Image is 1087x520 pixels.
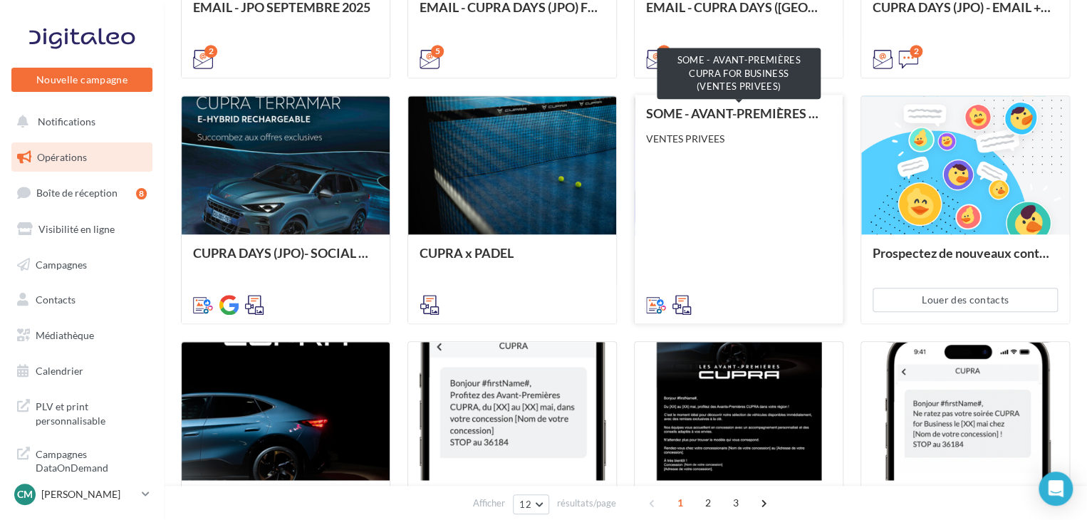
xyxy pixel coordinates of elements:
span: Calendrier [36,365,83,377]
button: Nouvelle campagne [11,68,152,92]
a: Contacts [9,285,155,315]
div: 8 [136,188,147,199]
div: VENTES PRIVEES [646,132,831,146]
span: Notifications [38,115,95,128]
span: 2 [697,492,719,514]
span: Boîte de réception [36,187,118,199]
a: Campagnes [9,250,155,280]
span: Visibilité en ligne [38,223,115,235]
a: Opérations [9,142,155,172]
div: SOME - AVANT-PREMIÈRES CUPRA FOR BUSINESS (VENTES PRIVEES) [657,48,821,99]
div: Open Intercom Messenger [1039,472,1073,506]
a: Campagnes DataOnDemand [9,439,155,481]
span: Campagnes [36,258,87,270]
div: 5 [657,45,670,58]
button: Louer des contacts [873,288,1058,312]
span: 1 [669,492,692,514]
span: Médiathèque [36,329,94,341]
span: Opérations [37,151,87,163]
span: Contacts [36,293,76,306]
a: Boîte de réception8 [9,177,155,208]
div: 2 [204,45,217,58]
a: Visibilité en ligne [9,214,155,244]
div: Prospectez de nouveaux contacts [873,246,1058,274]
span: 3 [724,492,747,514]
span: Cm [17,487,33,501]
div: 2 [910,45,922,58]
button: 12 [513,494,549,514]
div: CUPRA x PADEL [420,246,605,274]
a: Calendrier [9,356,155,386]
span: 12 [519,499,531,510]
button: Notifications [9,107,150,137]
div: 5 [431,45,444,58]
a: Cm [PERSON_NAME] [11,481,152,508]
div: CUPRA DAYS (JPO)- SOCIAL MEDIA [193,246,378,274]
a: Médiathèque [9,321,155,350]
span: Campagnes DataOnDemand [36,444,147,475]
span: PLV et print personnalisable [36,397,147,427]
a: PLV et print personnalisable [9,391,155,433]
div: SOME - AVANT-PREMIÈRES CUPRA FOR BUSINESS (VENTES PRIVEES) [646,106,831,120]
p: [PERSON_NAME] [41,487,136,501]
span: résultats/page [557,496,616,510]
span: Afficher [473,496,505,510]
